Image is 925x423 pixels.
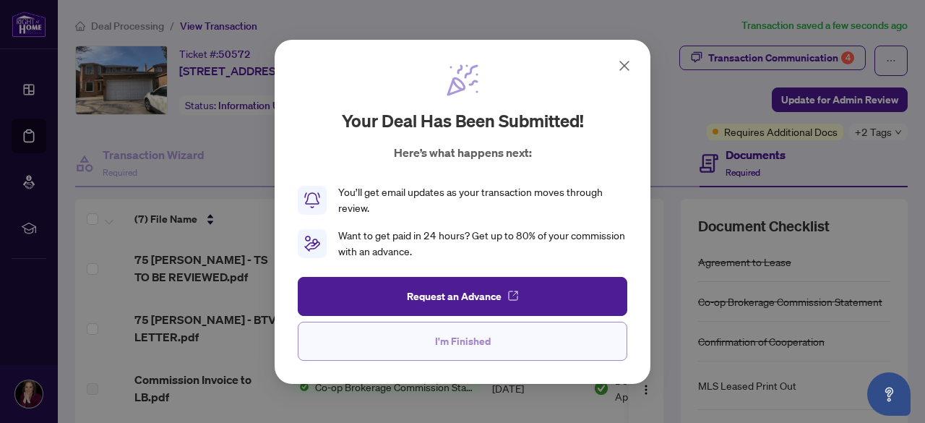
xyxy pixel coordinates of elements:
[394,144,532,161] p: Here’s what happens next:
[298,321,627,360] button: I'm Finished
[867,372,911,416] button: Open asap
[338,228,627,260] div: Want to get paid in 24 hours? Get up to 80% of your commission with an advance.
[435,329,491,352] span: I'm Finished
[342,109,584,132] h2: Your deal has been submitted!
[407,284,502,307] span: Request an Advance
[338,184,627,216] div: You’ll get email updates as your transaction moves through review.
[298,276,627,315] button: Request an Advance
